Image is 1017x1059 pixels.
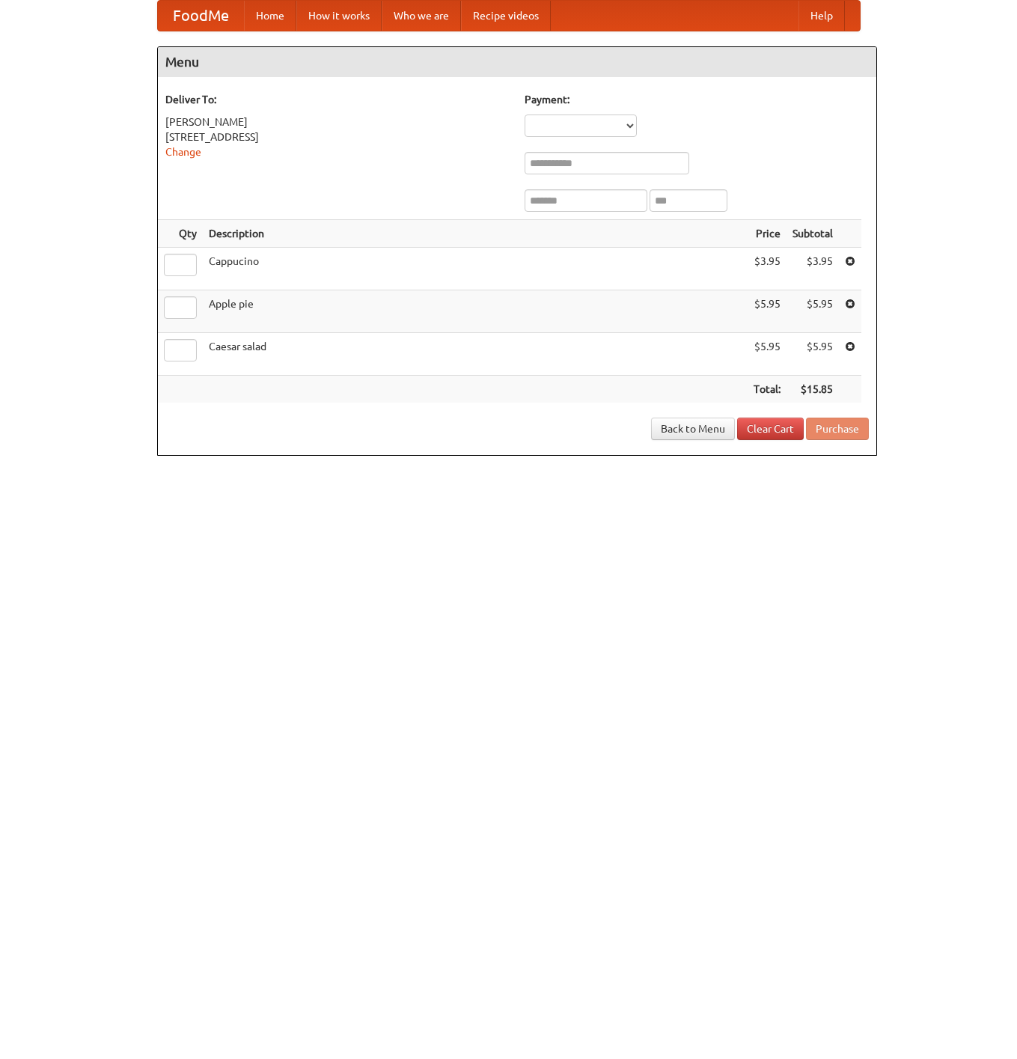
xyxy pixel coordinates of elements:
[737,418,804,440] a: Clear Cart
[787,220,839,248] th: Subtotal
[203,220,748,248] th: Description
[165,92,510,107] h5: Deliver To:
[165,129,510,144] div: [STREET_ADDRESS]
[748,220,787,248] th: Price
[748,290,787,333] td: $5.95
[748,376,787,403] th: Total:
[461,1,551,31] a: Recipe videos
[165,146,201,158] a: Change
[787,376,839,403] th: $15.85
[158,47,876,77] h4: Menu
[806,418,869,440] button: Purchase
[787,290,839,333] td: $5.95
[203,333,748,376] td: Caesar salad
[296,1,382,31] a: How it works
[244,1,296,31] a: Home
[651,418,735,440] a: Back to Menu
[787,248,839,290] td: $3.95
[748,333,787,376] td: $5.95
[748,248,787,290] td: $3.95
[158,220,203,248] th: Qty
[382,1,461,31] a: Who we are
[165,115,510,129] div: [PERSON_NAME]
[158,1,244,31] a: FoodMe
[203,290,748,333] td: Apple pie
[787,333,839,376] td: $5.95
[203,248,748,290] td: Cappucino
[525,92,869,107] h5: Payment:
[798,1,845,31] a: Help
